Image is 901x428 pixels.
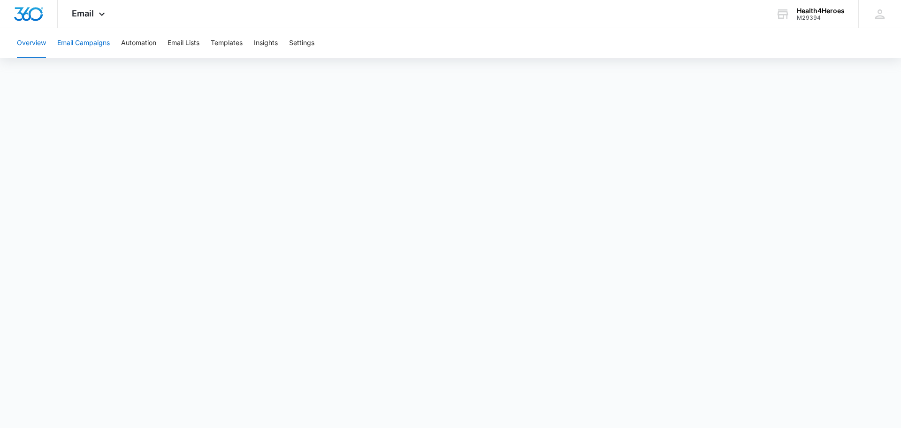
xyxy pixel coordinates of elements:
button: Settings [289,28,314,58]
button: Templates [211,28,243,58]
div: account id [797,15,845,21]
button: Insights [254,28,278,58]
div: account name [797,7,845,15]
button: Email Campaigns [57,28,110,58]
span: Email [72,8,94,18]
button: Overview [17,28,46,58]
button: Email Lists [168,28,199,58]
button: Automation [121,28,156,58]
